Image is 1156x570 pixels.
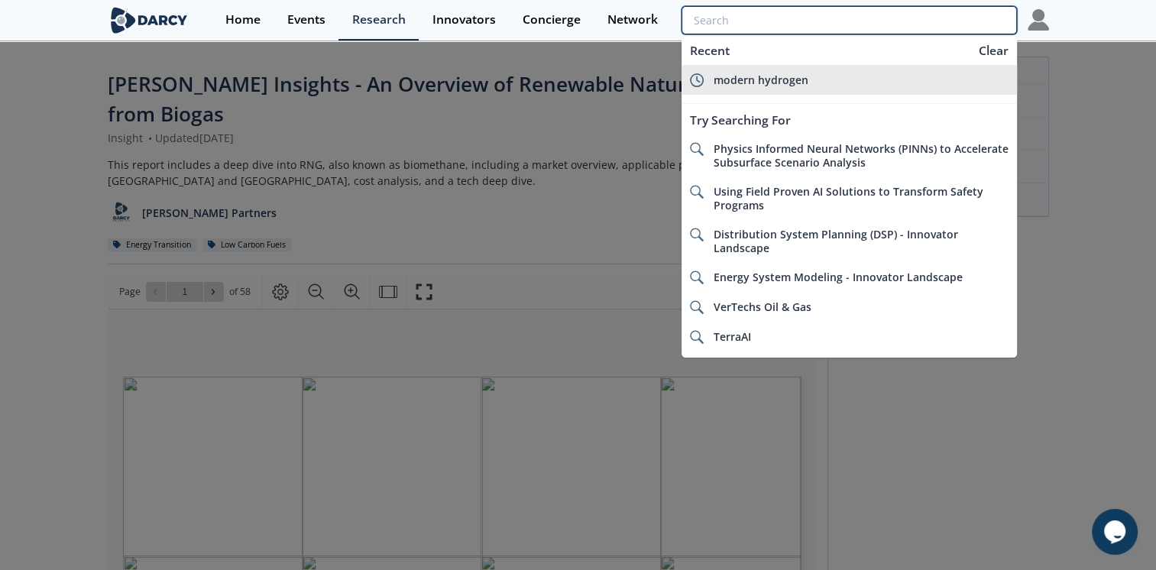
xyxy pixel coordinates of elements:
[225,14,261,26] div: Home
[432,14,496,26] div: Innovators
[682,37,970,65] div: Recent
[713,227,957,255] span: Distribution System Planning (DSP) - Innovator Landscape
[1028,9,1049,31] img: Profile
[690,185,704,199] img: icon
[682,106,1016,134] div: Try Searching For
[523,14,581,26] div: Concierge
[713,184,983,212] span: Using Field Proven AI Solutions to Transform Safety Programs
[1092,509,1141,555] iframe: chat widget
[713,300,811,314] span: VerTechs Oil & Gas
[713,141,1008,170] span: Physics Informed Neural Networks (PINNs) to Accelerate Subsurface Scenario Analysis
[713,270,962,284] span: Energy System Modeling - Innovator Landscape
[690,300,704,314] img: icon
[690,73,704,87] img: icon
[713,329,750,344] span: TerraAI
[690,330,704,344] img: icon
[690,270,704,284] img: icon
[690,142,704,156] img: icon
[607,14,658,26] div: Network
[690,228,704,241] img: icon
[713,73,808,87] span: modern hydrogen
[682,6,1016,34] input: Advanced Search
[352,14,406,26] div: Research
[287,14,325,26] div: Events
[108,7,191,34] img: logo-wide.svg
[973,42,1014,60] div: Clear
